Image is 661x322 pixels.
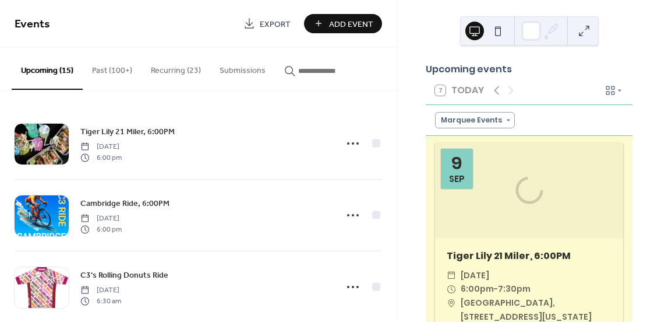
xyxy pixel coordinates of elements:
[461,269,489,283] span: [DATE]
[80,224,122,235] span: 6:00 pm
[142,47,210,89] button: Recurring (23)
[260,18,291,30] span: Export
[451,155,462,172] div: 9
[80,213,122,224] span: [DATE]
[80,269,168,282] span: C3's Rolling Donuts Ride
[498,282,531,296] span: 7:30pm
[210,47,275,89] button: Submissions
[447,269,456,283] div: ​
[80,125,175,138] a: Tiger Lily 21 Miler, 6:00PM
[80,197,169,210] a: Cambridge Ride, 6:00PM
[449,174,465,183] div: Sep
[80,198,169,210] span: Cambridge Ride, 6:00PM
[80,142,122,152] span: [DATE]
[304,14,382,33] button: Add Event
[15,13,50,36] span: Events
[80,285,121,296] span: [DATE]
[83,47,142,89] button: Past (100+)
[80,296,121,306] span: 6:30 am
[80,268,168,282] a: C3's Rolling Donuts Ride
[12,47,83,90] button: Upcoming (15)
[461,282,494,296] span: 6:00pm
[494,282,498,296] span: -
[447,296,456,310] div: ​
[435,249,623,263] div: Tiger Lily 21 Miler, 6:00PM
[80,126,175,138] span: Tiger Lily 21 Miler, 6:00PM
[235,14,299,33] a: Export
[426,62,632,76] div: Upcoming events
[80,152,122,163] span: 6:00 pm
[329,18,373,30] span: Add Event
[447,282,456,296] div: ​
